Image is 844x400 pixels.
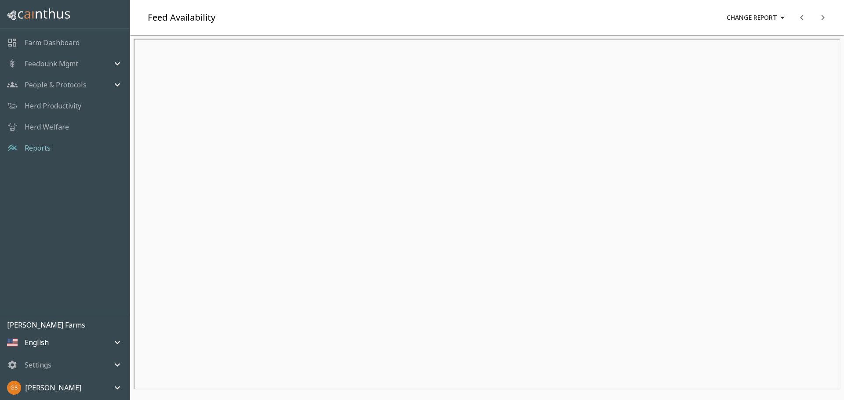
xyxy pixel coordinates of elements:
[25,79,87,90] p: People & Protocols
[25,143,51,153] a: Reports
[25,360,51,370] p: Settings
[791,7,812,28] button: previous
[723,7,791,28] button: Change Report
[7,381,21,395] img: 1aa0c48fb701e1da05996ac86e083ad1
[25,37,80,48] a: Farm Dashboard
[25,122,69,132] a: Herd Welfare
[148,12,215,24] h5: Feed Availability
[25,382,81,393] p: [PERSON_NAME]
[25,337,49,348] p: English
[7,320,130,330] p: [PERSON_NAME] Farms
[25,58,78,69] p: Feedbunk Mgmt
[25,101,81,111] a: Herd Productivity
[134,39,840,389] iframe: Feed Availability
[812,7,833,28] button: next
